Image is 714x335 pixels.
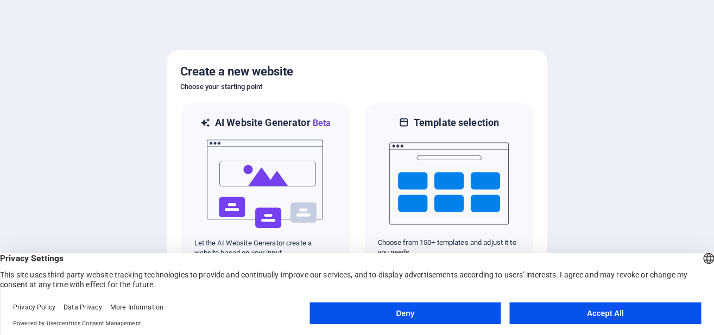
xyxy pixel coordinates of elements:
[206,130,325,238] img: ai
[311,118,331,128] span: Beta
[364,102,534,272] div: Template selectionChoose from 150+ templates and adjust it to you needs.
[215,116,331,130] h6: AI Website Generator
[180,102,351,272] div: AI Website GeneratorBetaaiLet the AI Website Generator create a website based on your input.
[414,116,499,129] h6: Template selection
[180,63,534,80] h5: Create a new website
[378,238,520,257] p: Choose from 150+ templates and adjust it to you needs.
[194,238,337,258] p: Let the AI Website Generator create a website based on your input.
[180,80,534,93] h6: Choose your starting point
